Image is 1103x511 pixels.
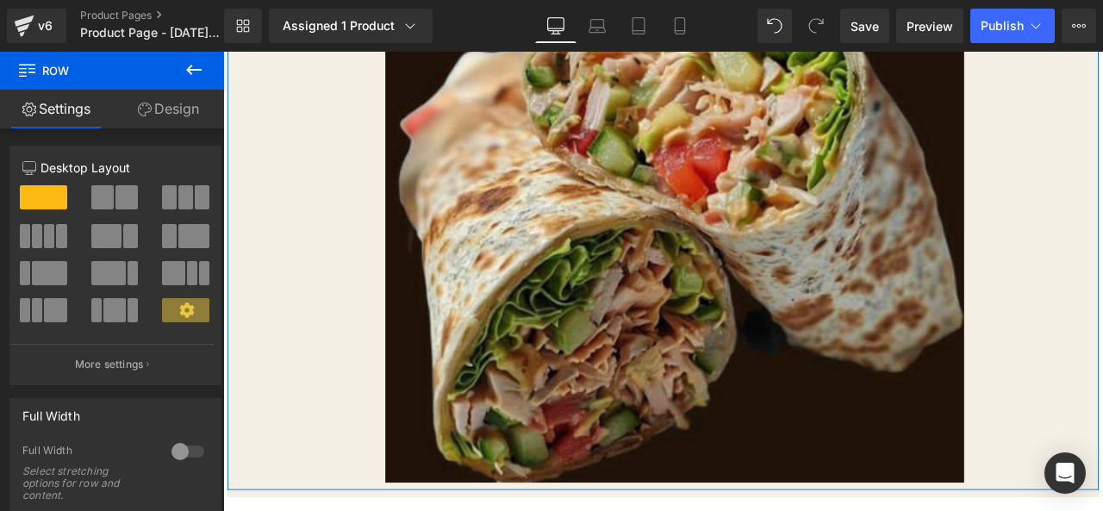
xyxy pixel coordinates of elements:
div: Full Width [22,399,80,423]
div: Assigned 1 Product [283,17,419,34]
a: v6 [7,9,66,43]
span: Publish [981,19,1024,33]
button: Redo [799,9,833,43]
div: v6 [34,15,56,37]
button: More [1062,9,1096,43]
button: Undo [757,9,792,43]
a: Desktop [535,9,576,43]
p: Desktop Layout [22,159,209,177]
button: Publish [970,9,1055,43]
span: Row [17,52,190,90]
a: Tablet [618,9,659,43]
div: Open Intercom Messenger [1044,452,1086,494]
button: More settings [10,344,214,384]
a: New Library [224,9,262,43]
a: Laptop [576,9,618,43]
span: Product Page - [DATE] 12:25:00 [80,26,220,40]
div: Full Width [22,444,154,462]
span: Save [851,17,879,35]
div: Select stretching options for row and content. [22,465,152,502]
p: More settings [75,357,144,372]
a: Preview [896,9,963,43]
a: Design [112,90,224,128]
a: Mobile [659,9,701,43]
a: Product Pages [80,9,252,22]
span: Preview [907,17,953,35]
